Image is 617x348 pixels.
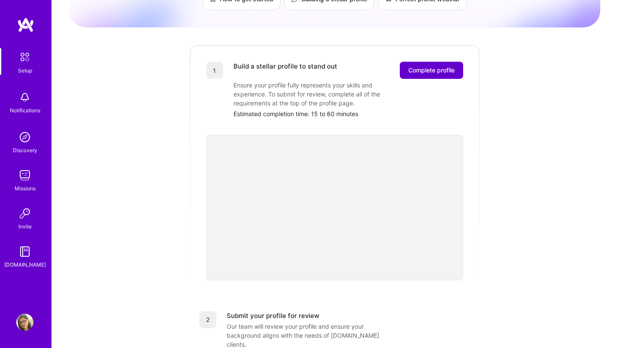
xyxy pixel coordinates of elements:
img: Invite [16,205,33,222]
div: [DOMAIN_NAME] [4,260,46,269]
div: Ensure your profile fully represents your skills and experience. To submit for review, complete a... [234,81,405,108]
img: bell [16,89,33,106]
div: Missions [15,184,36,193]
div: Notifications [10,106,40,115]
img: logo [17,17,34,33]
img: guide book [16,243,33,260]
div: 2 [199,311,216,328]
img: teamwork [16,167,33,184]
div: Submit your profile for review [227,311,319,320]
div: Discovery [13,146,37,155]
img: setup [16,48,34,66]
img: discovery [16,129,33,146]
iframe: video [206,135,463,280]
div: Build a stellar profile to stand out [234,62,337,79]
span: Complete profile [408,66,455,75]
div: Estimated completion time: 15 to 60 minutes [234,109,463,118]
div: Invite [18,222,32,231]
button: Complete profile [400,62,463,79]
div: Setup [18,66,32,75]
a: User Avatar [14,314,36,331]
img: User Avatar [16,314,33,331]
div: 1 [206,62,223,79]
